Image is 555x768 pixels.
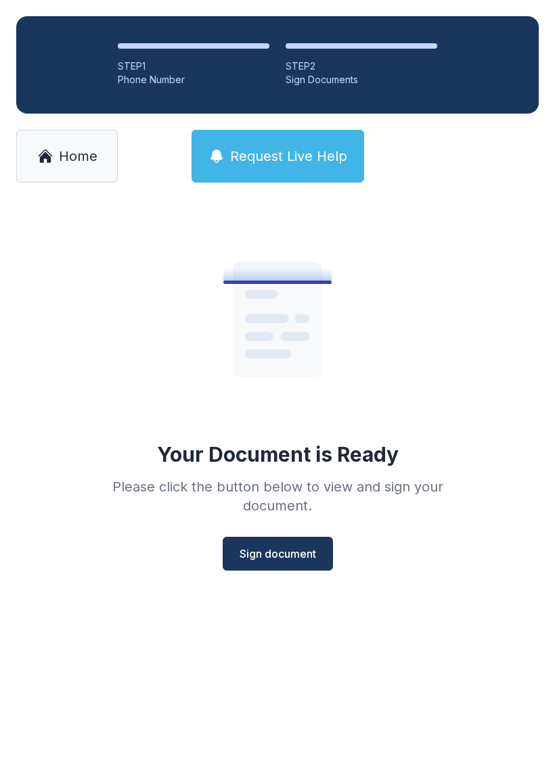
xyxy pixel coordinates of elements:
div: Phone Number [118,73,269,87]
div: Please click the button below to view and sign your document. [83,477,472,515]
span: Request Live Help [230,147,347,166]
div: STEP 2 [286,59,437,73]
span: Home [59,147,97,166]
div: Sign Documents [286,73,437,87]
div: STEP 1 [118,59,269,73]
span: Sign document [240,546,316,562]
div: Your Document is Ready [157,442,399,466]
